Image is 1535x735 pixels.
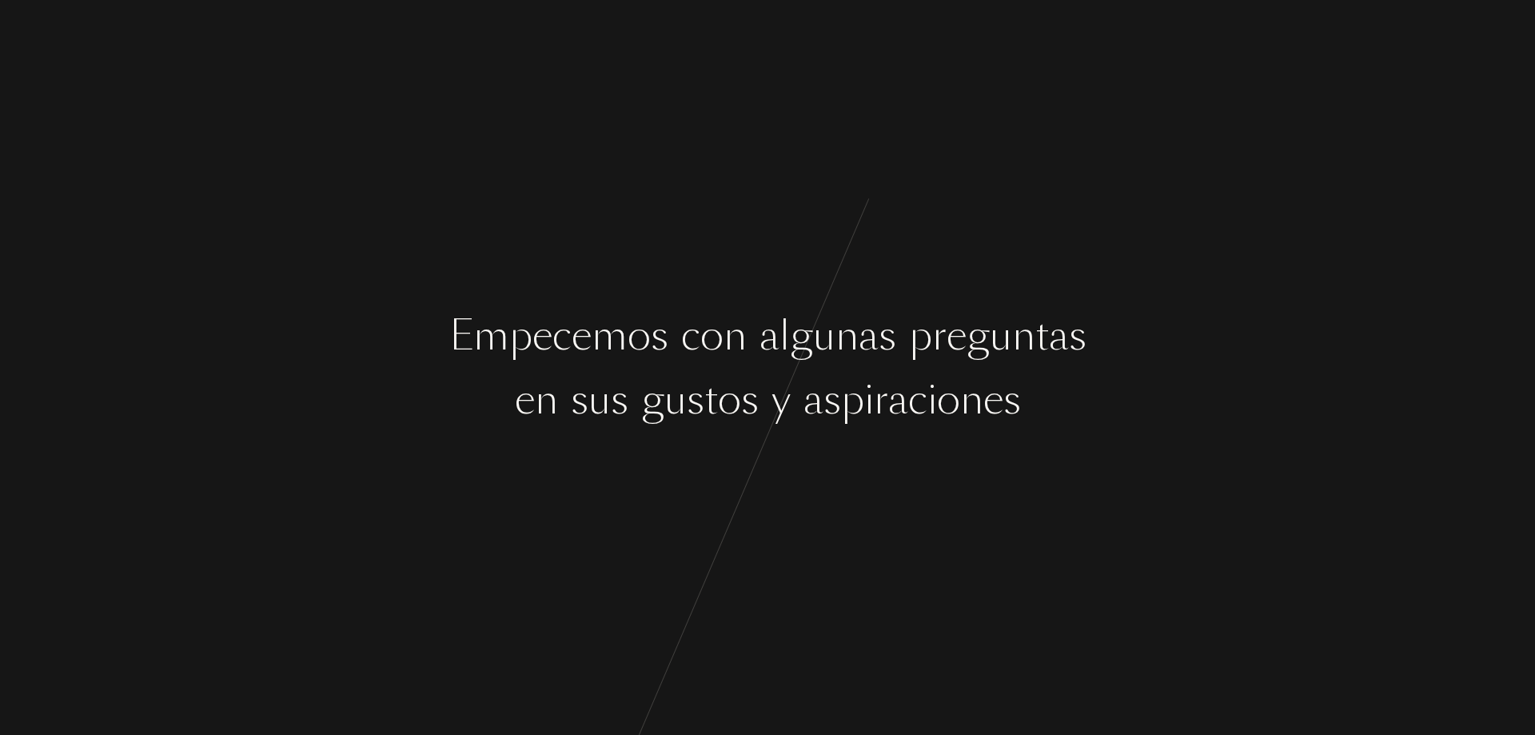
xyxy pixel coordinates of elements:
div: e [983,369,1003,429]
div: n [960,369,983,429]
div: o [718,369,741,429]
div: u [588,369,611,429]
div: u [664,369,687,429]
div: i [927,369,937,429]
div: o [937,369,960,429]
div: i [864,369,874,429]
div: s [741,369,759,429]
div: s [1003,369,1021,429]
div: l [779,306,790,366]
div: g [641,369,664,429]
div: a [859,306,879,366]
div: a [888,369,908,429]
div: u [990,306,1012,366]
div: a [1049,306,1069,366]
div: g [967,306,990,366]
div: s [571,369,588,429]
div: u [813,306,835,366]
div: m [473,306,509,366]
div: o [700,306,724,366]
div: c [908,369,927,429]
div: r [874,369,888,429]
div: y [771,369,791,429]
div: s [687,369,704,429]
div: n [724,306,747,366]
div: o [628,306,651,366]
div: E [449,306,473,366]
div: p [909,306,932,366]
div: c [681,306,700,366]
div: p [509,306,532,366]
div: n [1012,306,1035,366]
div: a [760,306,779,366]
div: s [823,369,841,429]
div: s [651,306,668,366]
div: n [835,306,859,366]
div: t [1035,306,1049,366]
div: p [841,369,864,429]
div: n [535,369,558,429]
div: s [1069,306,1086,366]
div: r [932,306,947,366]
div: e [532,306,552,366]
div: t [704,369,718,429]
div: g [790,306,813,366]
div: a [803,369,823,429]
div: s [611,369,628,429]
div: e [515,369,535,429]
div: m [592,306,628,366]
div: e [572,306,592,366]
div: e [947,306,967,366]
div: s [879,306,896,366]
div: c [552,306,572,366]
